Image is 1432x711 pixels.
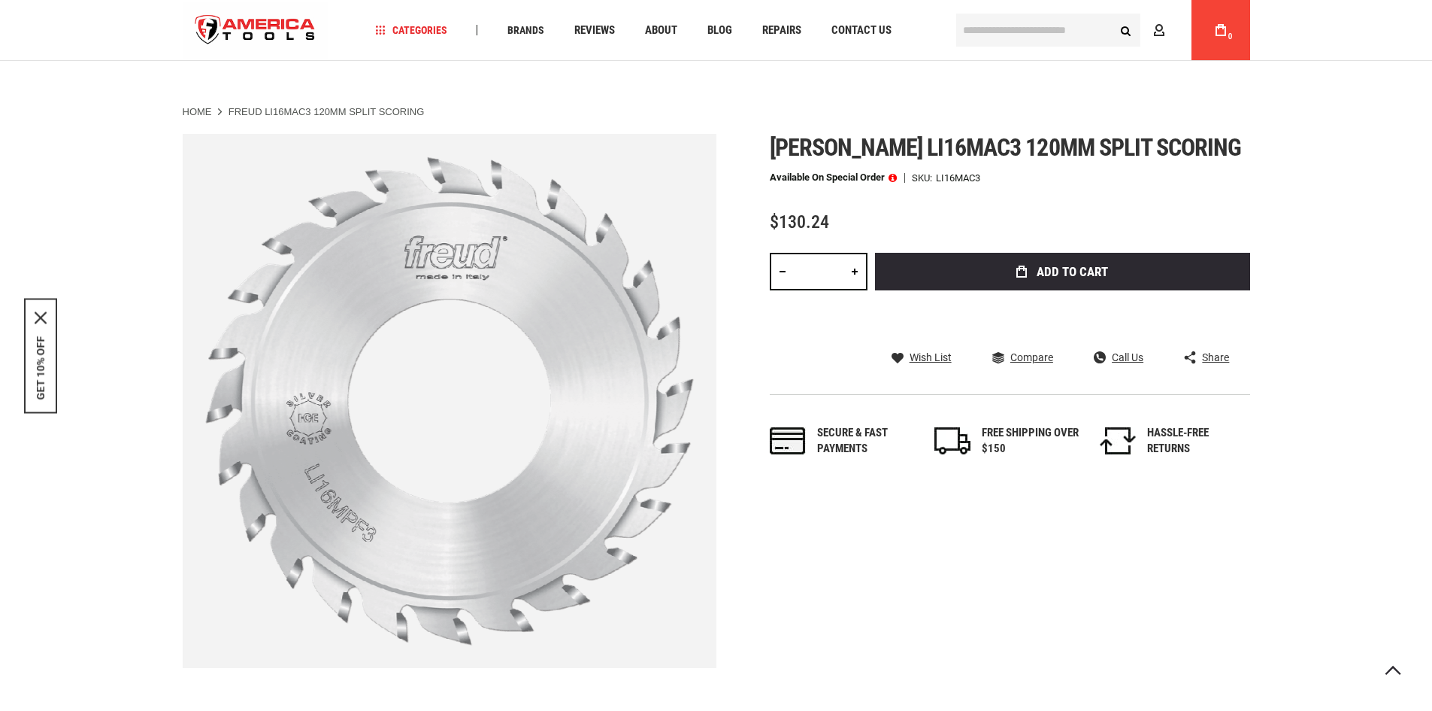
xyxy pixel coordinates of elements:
[375,25,447,35] span: Categories
[1037,266,1108,278] span: Add to Cart
[501,20,551,41] a: Brands
[507,25,544,35] span: Brands
[35,311,47,324] button: Close
[1221,664,1432,711] iframe: LiveChat chat widget
[982,425,1079,457] div: FREE SHIPPING OVER $150
[183,2,328,59] a: store logo
[912,173,936,183] strong: SKU
[1202,352,1229,363] span: Share
[229,106,425,117] strong: FREUD LI16MAC3 120MM SPLIT SCORING
[872,295,1253,301] iframe: Secure express checkout frame
[934,427,970,454] img: shipping
[183,134,716,668] img: FREUD LI16MAC3 120MM SPLIT SCORING
[875,253,1250,290] button: Add to Cart
[755,20,808,41] a: Repairs
[183,2,328,59] img: America Tools
[1094,351,1143,364] a: Call Us
[770,133,1242,162] span: [PERSON_NAME] li16mac3 120mm split scoring
[1112,16,1140,44] button: Search
[770,427,806,454] img: payments
[831,25,892,36] span: Contact Us
[701,20,739,41] a: Blog
[910,352,952,363] span: Wish List
[368,20,454,41] a: Categories
[770,211,829,232] span: $130.24
[568,20,622,41] a: Reviews
[762,25,801,36] span: Repairs
[1010,352,1053,363] span: Compare
[35,311,47,324] svg: close icon
[1112,352,1143,363] span: Call Us
[936,173,980,183] div: LI16MAC3
[817,425,915,457] div: Secure & fast payments
[992,351,1053,364] a: Compare
[183,105,212,119] a: Home
[638,20,684,41] a: About
[645,25,677,36] span: About
[1147,425,1245,457] div: HASSLE-FREE RETURNS
[1100,427,1136,454] img: returns
[892,351,952,364] a: Wish List
[825,20,898,41] a: Contact Us
[1228,32,1233,41] span: 0
[707,25,732,36] span: Blog
[35,336,47,400] button: GET 10% OFF
[770,172,897,183] p: Available on Special Order
[574,25,615,36] span: Reviews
